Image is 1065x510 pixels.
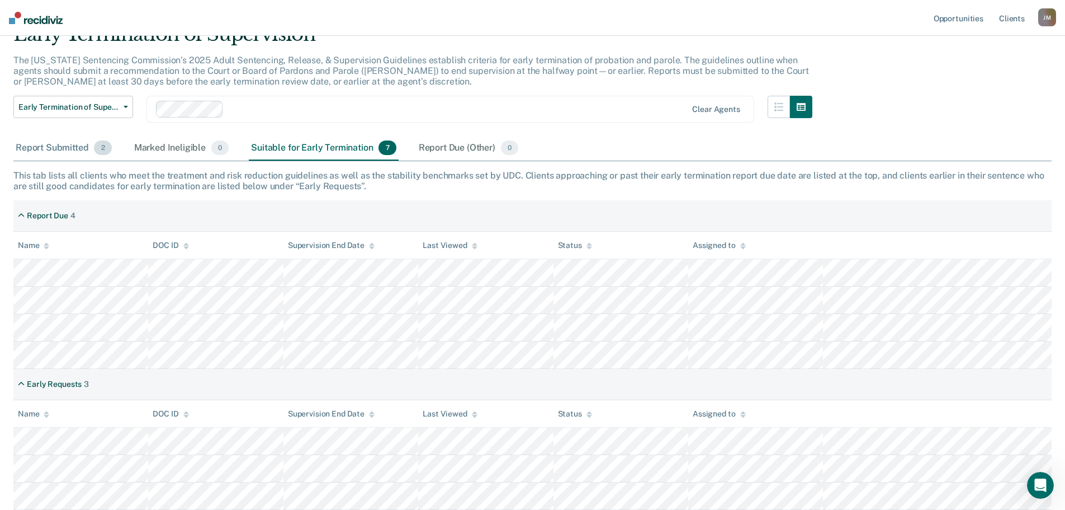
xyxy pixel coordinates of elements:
[693,409,745,419] div: Assigned to
[13,170,1052,191] div: This tab lists all clients who meet the treatment and risk reduction guidelines as well as the st...
[501,141,518,155] span: 0
[288,409,375,419] div: Supervision End Date
[249,136,398,161] div: Suitable for Early Termination7
[94,141,111,155] span: 2
[153,409,188,419] div: DOC ID
[9,12,63,24] img: Recidiviz
[13,136,114,161] div: Report Submitted2
[18,409,49,419] div: Name
[423,409,477,419] div: Last Viewed
[211,141,229,155] span: 0
[70,211,75,221] div: 4
[1038,8,1056,26] div: J M
[558,409,592,419] div: Status
[13,23,812,55] div: Early Termination of Supervision
[558,241,592,250] div: Status
[692,105,740,114] div: Clear agents
[13,55,809,87] p: The [US_STATE] Sentencing Commission’s 2025 Adult Sentencing, Release, & Supervision Guidelines e...
[27,380,82,389] div: Early Requests
[1027,472,1054,499] iframe: Intercom live chat
[27,211,68,221] div: Report Due
[1038,8,1056,26] button: JM
[693,241,745,250] div: Assigned to
[416,136,520,161] div: Report Due (Other)0
[153,241,188,250] div: DOC ID
[84,380,89,389] div: 3
[288,241,375,250] div: Supervision End Date
[18,102,119,112] span: Early Termination of Supervision
[18,241,49,250] div: Name
[378,141,396,155] span: 7
[132,136,231,161] div: Marked Ineligible0
[423,241,477,250] div: Last Viewed
[13,96,133,118] button: Early Termination of Supervision
[13,375,93,394] div: Early Requests3
[13,207,80,225] div: Report Due4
